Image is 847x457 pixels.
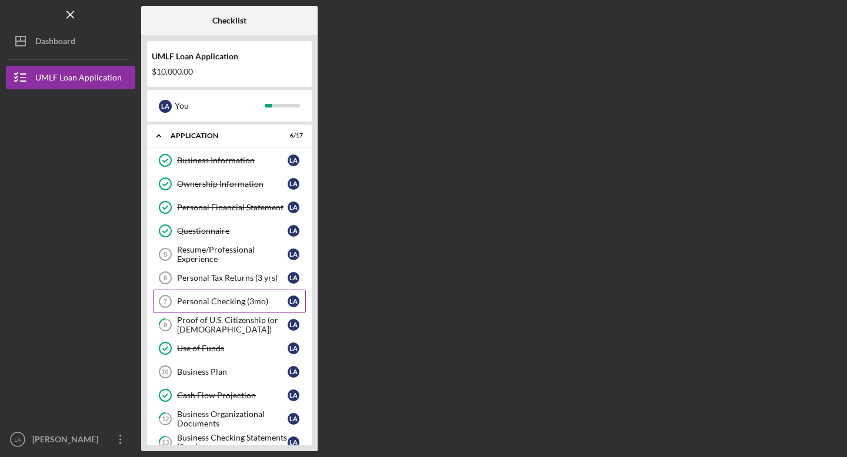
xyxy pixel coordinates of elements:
a: 13Business Checking Statements (3mo)LA [153,431,306,454]
tspan: 6 [164,274,167,281]
div: 6 / 17 [282,132,303,139]
tspan: 7 [164,298,167,305]
div: Use of Funds [177,344,288,353]
a: Ownership InformationLA [153,172,306,196]
a: Cash Flow ProjectionLA [153,384,306,407]
div: You [175,96,265,116]
a: 8Proof of U.S. Citizenship (or [DEMOGRAPHIC_DATA])LA [153,313,306,337]
a: Personal Financial StatementLA [153,196,306,219]
tspan: 12 [162,415,169,423]
a: 7Personal Checking (3mo)LA [153,290,306,313]
tspan: 10 [161,368,168,375]
a: 10Business PlanLA [153,360,306,384]
div: L A [288,319,299,331]
div: L A [288,413,299,425]
a: Use of FundsLA [153,337,306,360]
div: Business Information [177,156,288,165]
div: Application [171,132,274,139]
tspan: 13 [162,439,169,446]
div: $10,000.00 [152,67,307,76]
div: L A [288,366,299,378]
div: L A [288,248,299,260]
div: Ownership Information [177,179,288,189]
div: Personal Financial Statement [177,203,288,212]
div: L A [288,272,299,284]
div: Resume/Professional Experience [177,245,288,264]
a: 5Resume/Professional ExperienceLA [153,243,306,266]
div: UMLF Loan Application [152,52,307,61]
button: LA[PERSON_NAME] [6,428,135,451]
div: Dashboard [35,29,75,56]
div: L A [288,342,299,354]
tspan: 8 [164,321,167,329]
div: [PERSON_NAME] [29,428,106,454]
a: Business InformationLA [153,149,306,172]
div: L A [288,201,299,213]
a: 12Business Organizational DocumentsLA [153,407,306,431]
text: LA [14,436,21,443]
div: L A [288,225,299,237]
div: L A [159,100,172,113]
button: UMLF Loan Application [6,66,135,89]
tspan: 5 [164,251,167,258]
button: Dashboard [6,29,135,53]
div: Business Plan [177,367,288,377]
div: Business Organizational Documents [177,409,288,428]
div: Proof of U.S. Citizenship (or [DEMOGRAPHIC_DATA]) [177,315,288,334]
div: L A [288,389,299,401]
div: Business Checking Statements (3mo) [177,433,288,452]
b: Checklist [212,16,246,25]
a: QuestionnaireLA [153,219,306,243]
div: Cash Flow Projection [177,391,288,400]
a: 6Personal Tax Returns (3 yrs)LA [153,266,306,290]
div: L A [288,154,299,166]
div: UMLF Loan Application [35,66,122,92]
div: L A [288,295,299,307]
div: L A [288,178,299,190]
div: Personal Checking (3mo) [177,297,288,306]
div: Personal Tax Returns (3 yrs) [177,273,288,283]
div: L A [288,436,299,448]
div: Questionnaire [177,226,288,236]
